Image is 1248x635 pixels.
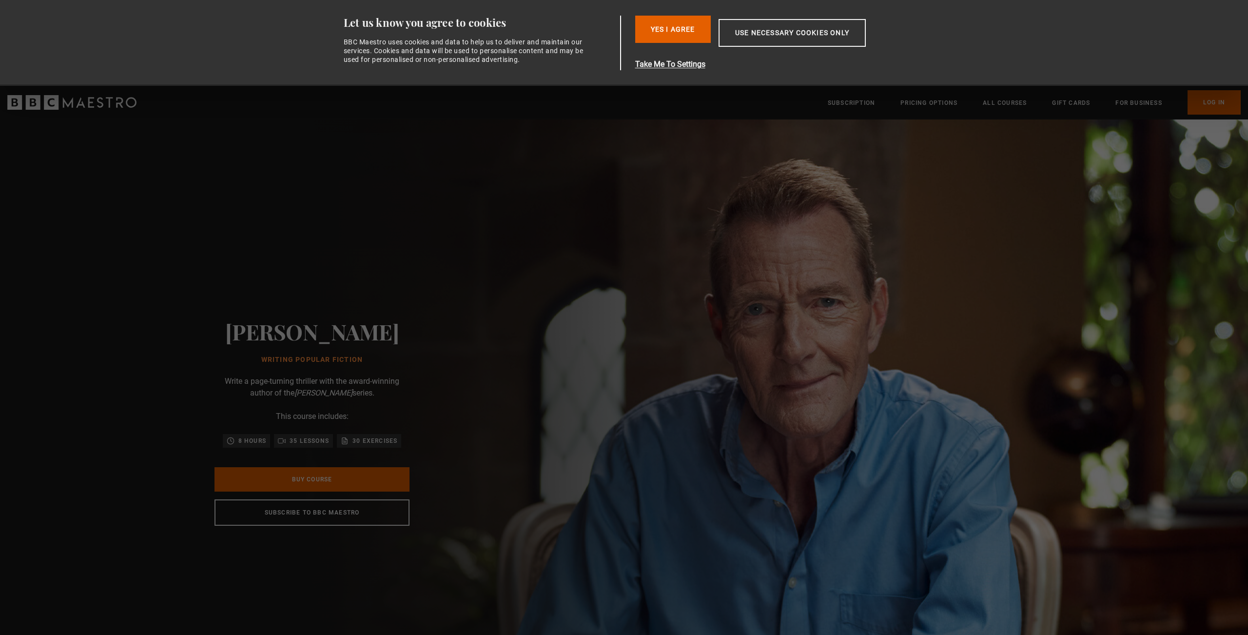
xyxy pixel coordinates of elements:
[238,436,266,446] p: 8 hours
[344,16,617,30] div: Let us know you agree to cookies
[1052,98,1090,108] a: Gift Cards
[344,38,589,64] div: BBC Maestro uses cookies and data to help us to deliver and maintain our services. Cookies and da...
[214,467,409,492] a: Buy Course
[294,388,352,397] i: [PERSON_NAME]
[7,95,136,110] svg: BBC Maestro
[1115,98,1162,108] a: For business
[225,356,399,364] h1: Writing Popular Fiction
[276,411,349,422] p: This course includes:
[983,98,1027,108] a: All Courses
[635,59,912,70] button: Take Me To Settings
[214,376,409,399] p: Write a page-turning thriller with the award-winning author of the series.
[900,98,957,108] a: Pricing Options
[290,436,329,446] p: 35 lessons
[719,19,866,47] button: Use necessary cookies only
[1188,90,1241,115] a: Log In
[225,319,399,344] h2: [PERSON_NAME]
[635,16,711,43] button: Yes I Agree
[214,499,409,526] a: Subscribe to BBC Maestro
[352,436,397,446] p: 30 exercises
[828,98,875,108] a: Subscription
[828,90,1241,115] nav: Primary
